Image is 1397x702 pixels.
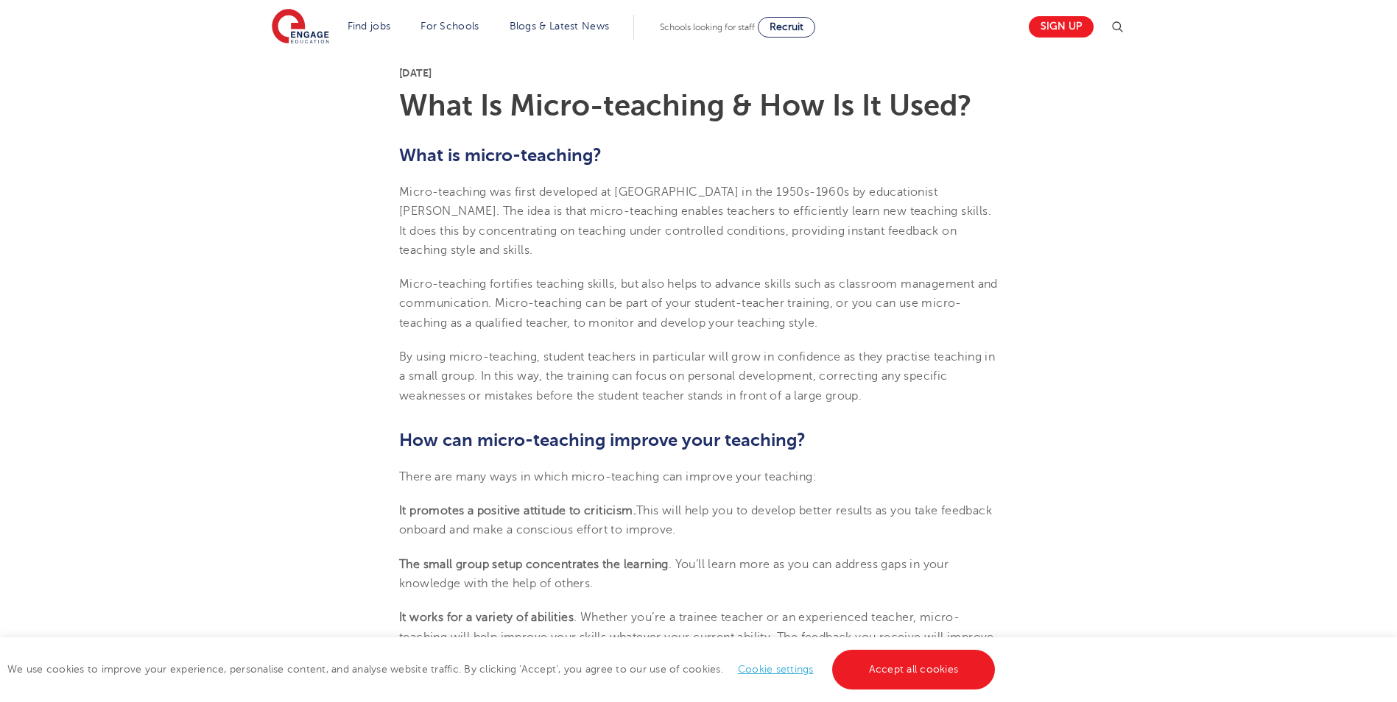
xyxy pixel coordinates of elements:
span: What is micro-teaching? [399,145,602,166]
span: Micro-teaching was first developed at [GEOGRAPHIC_DATA] in the 1950s-1960s by educationist [PERSO... [399,185,991,257]
a: Find jobs [348,21,391,32]
span: By using micro-teaching, student teachers in particular will grow in confidence as they practise ... [399,350,995,403]
p: [DATE] [399,68,998,78]
a: Blogs & Latest News [510,21,610,32]
span: Micro-teaching fortifies teaching skills, but also helps to advance skills such as classroom mana... [399,277,998,330]
span: Schools looking for staff [660,22,755,32]
a: For Schools [420,21,479,32]
a: Sign up [1029,16,1094,38]
a: Accept all cookies [832,650,996,689]
img: Engage Education [272,9,329,46]
span: There are many ways in which micro-teaching can improve your teaching: [399,470,817,483]
a: Recruit [758,17,815,38]
span: We use cookies to improve your experience, personalise content, and analyse website traffic. By c... [7,664,999,675]
b: It promotes a positive attitude to criticism. [399,504,636,517]
b: The small group setup concentrates the learning [399,558,669,571]
span: This will help you to develop better results as you take feedback onboard and make a conscious ef... [399,504,992,536]
span: . You’ll learn more as you can address gaps in your knowledge with the help of others. [399,558,949,590]
span: How can micro-teaching improve your teaching? [399,430,806,450]
b: It works for a variety of abilities [399,611,574,624]
span: . Whether you’re a trainee teacher or an experienced teacher, micro-teaching will help improve yo... [399,611,994,682]
h1: What Is Micro-teaching & How Is It Used? [399,91,998,121]
span: Recruit [770,21,803,32]
a: Cookie settings [738,664,814,675]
